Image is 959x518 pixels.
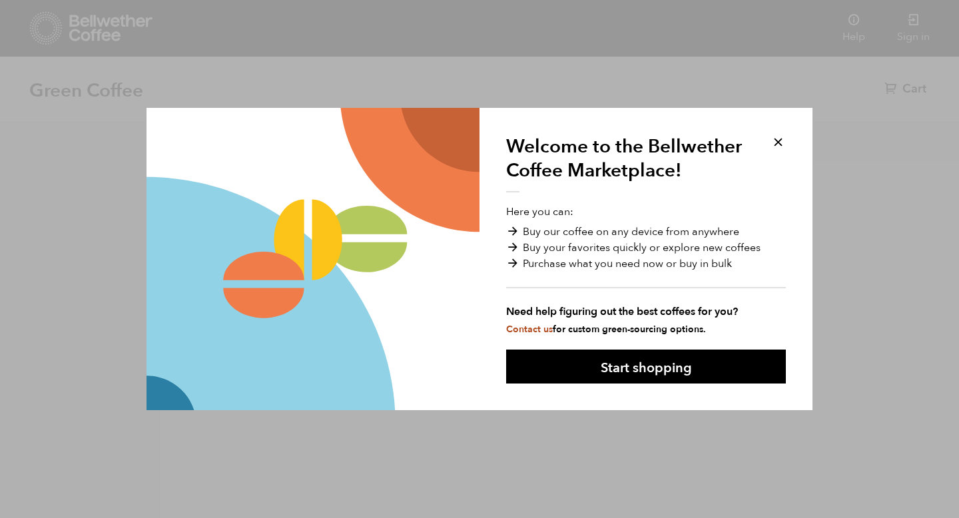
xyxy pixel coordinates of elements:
[506,224,786,240] li: Buy our coffee on any device from anywhere
[506,204,786,336] p: Here you can:
[506,134,753,193] h1: Welcome to the Bellwether Coffee Marketplace!
[506,304,786,320] strong: Need help figuring out the best coffees for you?
[506,323,553,336] a: Contact us
[506,323,706,336] small: for custom green-sourcing options.
[506,256,786,272] li: Purchase what you need now or buy in bulk
[506,240,786,256] li: Buy your favorites quickly or explore new coffees
[506,350,786,384] button: Start shopping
